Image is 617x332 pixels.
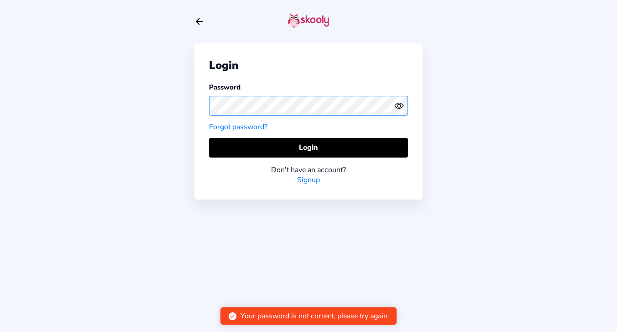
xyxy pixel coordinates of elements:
[228,311,237,321] ion-icon: checkmark circle
[288,13,329,28] img: skooly-logo.png
[209,165,408,175] div: Don't have an account?
[209,122,267,132] a: Forgot password?
[209,138,408,158] button: Login
[209,83,241,92] label: Password
[241,311,389,321] div: Your password is not correct, please try again.
[394,101,408,111] button: eye outlineeye off outline
[194,16,204,26] button: arrow back outline
[297,175,320,185] a: Signup
[209,58,408,73] div: Login
[394,101,404,111] ion-icon: eye outline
